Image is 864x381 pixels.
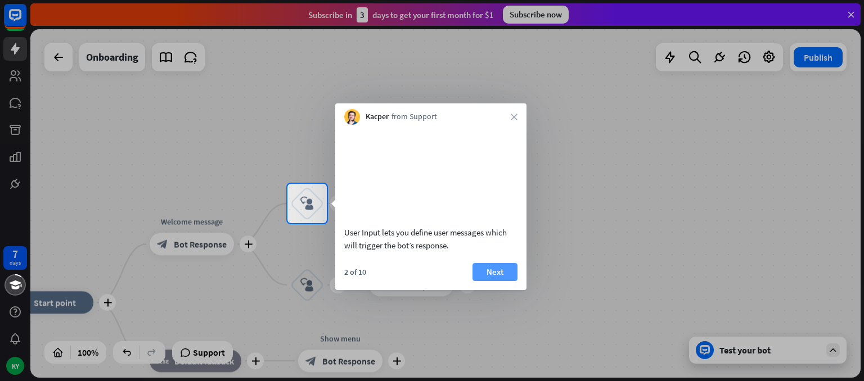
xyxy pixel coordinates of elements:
[366,111,389,123] span: Kacper
[344,267,366,277] div: 2 of 10
[300,197,314,210] i: block_user_input
[9,4,43,38] button: Open LiveChat chat widget
[511,114,517,120] i: close
[391,111,437,123] span: from Support
[472,263,517,281] button: Next
[344,226,517,252] div: User Input lets you define user messages which will trigger the bot’s response.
